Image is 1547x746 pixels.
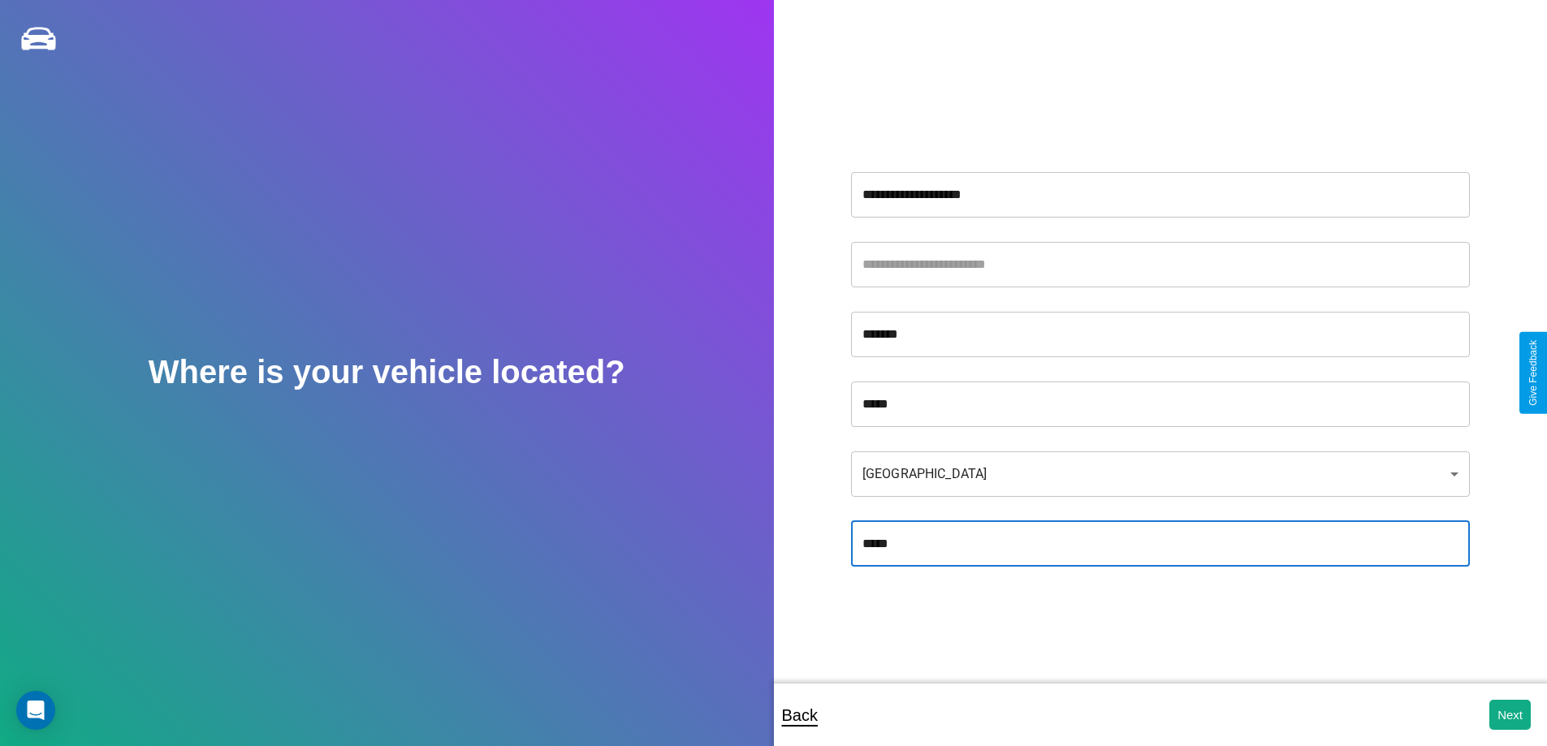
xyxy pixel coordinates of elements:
[782,701,818,730] p: Back
[1489,700,1531,730] button: Next
[851,451,1470,497] div: [GEOGRAPHIC_DATA]
[1528,340,1539,406] div: Give Feedback
[16,691,55,730] div: Open Intercom Messenger
[149,354,625,390] h2: Where is your vehicle located?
